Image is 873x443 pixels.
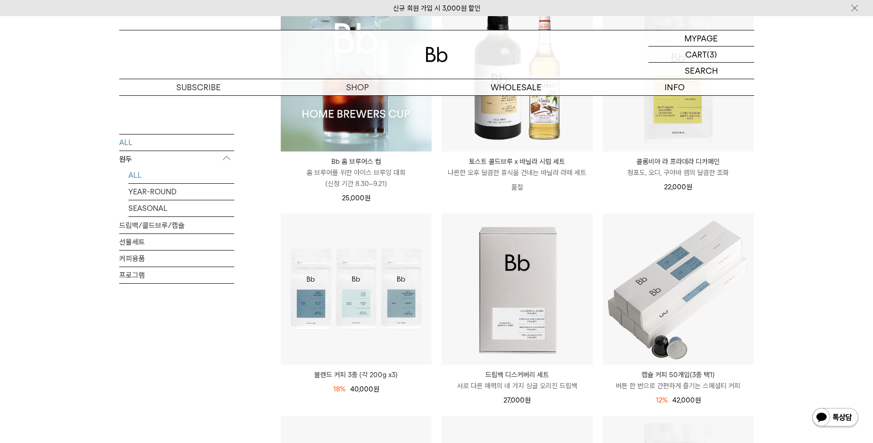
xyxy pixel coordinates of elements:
[442,156,593,178] a: 토스트 콜드브루 x 바닐라 시럽 세트 나른한 오후 달콤한 휴식을 건네는 바닐라 라떼 세트
[128,183,234,199] a: YEAR-ROUND
[656,395,668,406] div: 12%
[442,369,593,380] p: 드립백 디스커버리 세트
[119,267,234,283] a: 프로그램
[442,156,593,167] p: 토스트 콜드브루 x 바닐라 시럽 세트
[128,167,234,183] a: ALL
[426,47,448,62] img: 로고
[281,156,432,167] p: Bb 홈 브루어스 컵
[603,214,754,365] img: 캡슐 커피 50개입(3종 택1)
[278,79,437,95] a: SHOP
[442,369,593,391] a: 드립백 디스커버리 세트 서로 다른 매력의 네 가지 싱글 오리진 드립백
[281,369,432,380] a: 블렌드 커피 3종 (각 200g x3)
[333,384,346,395] div: 18%
[707,47,717,62] p: (3)
[119,217,234,233] a: 드립백/콜드브루/캡슐
[525,396,531,404] span: 원
[119,233,234,250] a: 선물세트
[350,385,379,393] span: 40,000
[811,407,859,429] img: 카카오톡 채널 1:1 채팅 버튼
[603,369,754,380] p: 캡슐 커피 50개입(3종 택1)
[119,151,234,167] p: 원두
[686,183,692,191] span: 원
[437,79,595,95] p: WHOLESALE
[695,396,701,404] span: 원
[603,380,754,391] p: 버튼 한 번으로 간편하게 즐기는 스페셜티 커피
[603,369,754,391] a: 캡슐 커피 50개입(3종 택1) 버튼 한 번으로 간편하게 즐기는 스페셜티 커피
[281,214,432,365] img: 블렌드 커피 3종 (각 200g x3)
[685,63,718,79] p: SEARCH
[648,47,754,63] a: CART (3)
[119,134,234,150] a: ALL
[684,30,718,46] p: MYPAGE
[664,183,692,191] span: 22,000
[503,396,531,404] span: 27,000
[603,156,754,167] p: 콜롬비아 라 프라데라 디카페인
[442,178,593,197] p: 품절
[672,396,701,404] span: 42,000
[603,156,754,178] a: 콜롬비아 라 프라데라 디카페인 청포도, 오디, 구아바 잼의 달콤한 조화
[442,380,593,391] p: 서로 다른 매력의 네 가지 싱글 오리진 드립백
[364,194,370,202] span: 원
[595,79,754,95] p: INFO
[281,156,432,189] a: Bb 홈 브루어스 컵 홈 브루어를 위한 아이스 브루잉 대회(신청 기간 8.30~9.21)
[603,167,754,178] p: 청포도, 오디, 구아바 잼의 달콤한 조화
[442,214,593,365] img: 드립백 디스커버리 세트
[685,47,707,62] p: CART
[393,4,480,12] a: 신규 회원 가입 시 3,000원 할인
[119,79,278,95] a: SUBSCRIBE
[373,385,379,393] span: 원
[119,250,234,266] a: 커피용품
[442,167,593,178] p: 나른한 오후 달콤한 휴식을 건네는 바닐라 라떼 세트
[648,30,754,47] a: MYPAGE
[342,194,370,202] span: 25,000
[281,167,432,189] p: 홈 브루어를 위한 아이스 브루잉 대회 (신청 기간 8.30~9.21)
[128,200,234,216] a: SEASONAL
